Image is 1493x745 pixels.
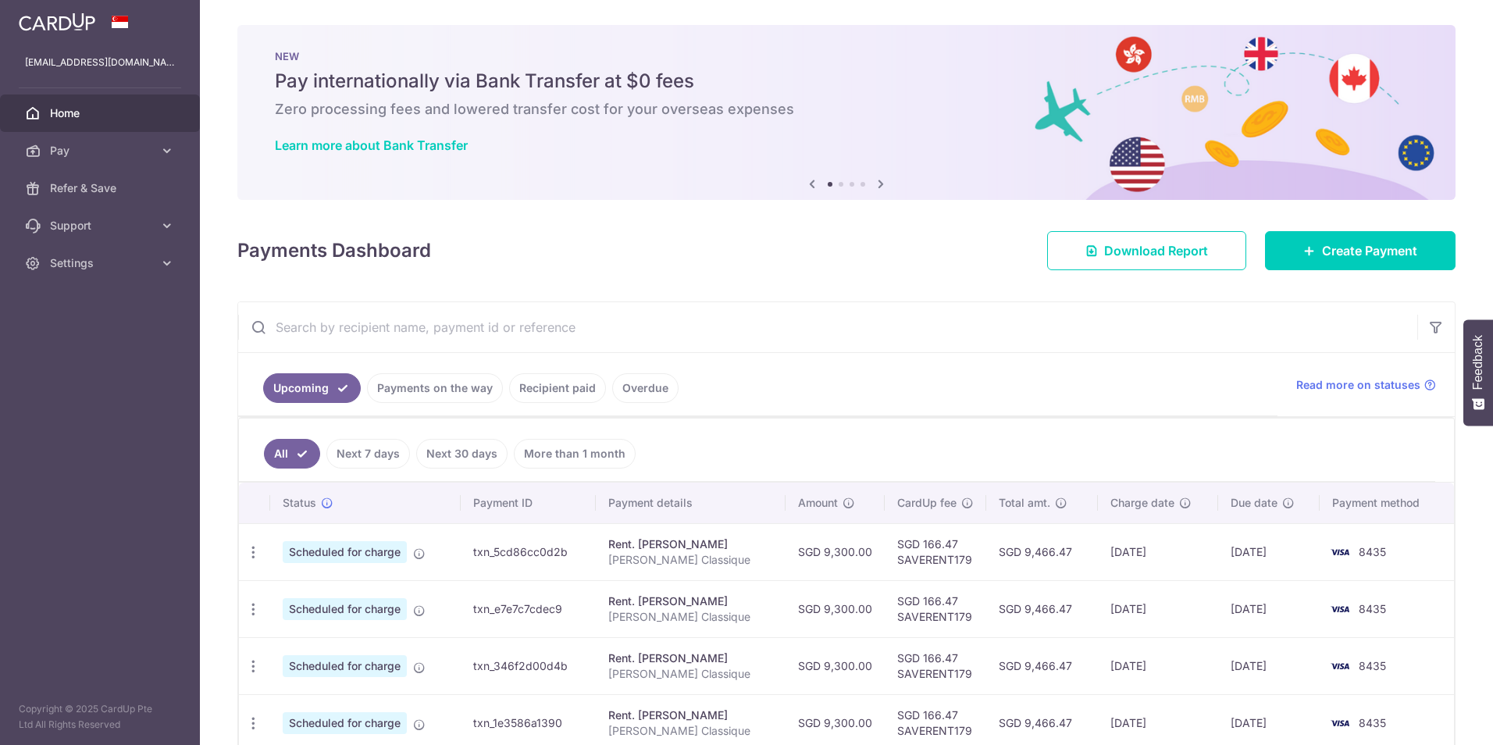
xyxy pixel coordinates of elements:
[1098,523,1218,580] td: [DATE]
[1324,714,1356,733] img: Bank Card
[608,723,773,739] p: [PERSON_NAME] Classique
[1463,319,1493,426] button: Feedback - Show survey
[1359,659,1386,672] span: 8435
[283,495,316,511] span: Status
[1110,495,1174,511] span: Charge date
[283,541,407,563] span: Scheduled for charge
[275,69,1418,94] h5: Pay internationally via Bank Transfer at $0 fees
[326,439,410,469] a: Next 7 days
[1471,335,1485,390] span: Feedback
[1218,523,1319,580] td: [DATE]
[798,495,838,511] span: Amount
[1296,377,1436,393] a: Read more on statuses
[264,439,320,469] a: All
[608,651,773,666] div: Rent. [PERSON_NAME]
[986,580,1098,637] td: SGD 9,466.47
[461,483,597,523] th: Payment ID
[608,609,773,625] p: [PERSON_NAME] Classique
[50,143,153,159] span: Pay
[263,373,361,403] a: Upcoming
[1218,637,1319,694] td: [DATE]
[461,580,597,637] td: txn_e7e7c7cdec9
[461,637,597,694] td: txn_346f2d00d4b
[25,55,175,70] p: [EMAIL_ADDRESS][DOMAIN_NAME]
[608,552,773,568] p: [PERSON_NAME] Classique
[986,523,1098,580] td: SGD 9,466.47
[885,637,986,694] td: SGD 166.47 SAVERENT179
[275,50,1418,62] p: NEW
[1320,483,1454,523] th: Payment method
[237,25,1456,200] img: Bank transfer banner
[1324,600,1356,618] img: Bank Card
[897,495,957,511] span: CardUp fee
[1265,231,1456,270] a: Create Payment
[608,536,773,552] div: Rent. [PERSON_NAME]
[1322,241,1417,260] span: Create Payment
[50,218,153,233] span: Support
[1359,602,1386,615] span: 8435
[1359,716,1386,729] span: 8435
[885,580,986,637] td: SGD 166.47 SAVERENT179
[50,180,153,196] span: Refer & Save
[50,255,153,271] span: Settings
[596,483,786,523] th: Payment details
[238,302,1417,352] input: Search by recipient name, payment id or reference
[1098,637,1218,694] td: [DATE]
[461,523,597,580] td: txn_5cd86cc0d2b
[986,637,1098,694] td: SGD 9,466.47
[999,495,1050,511] span: Total amt.
[1047,231,1246,270] a: Download Report
[885,523,986,580] td: SGD 166.47 SAVERENT179
[283,712,407,734] span: Scheduled for charge
[608,666,773,682] p: [PERSON_NAME] Classique
[1324,543,1356,561] img: Bank Card
[509,373,606,403] a: Recipient paid
[283,598,407,620] span: Scheduled for charge
[275,137,468,153] a: Learn more about Bank Transfer
[1394,698,1477,737] iframe: Opens a widget where you can find more information
[608,594,773,609] div: Rent. [PERSON_NAME]
[786,637,885,694] td: SGD 9,300.00
[1359,545,1386,558] span: 8435
[786,523,885,580] td: SGD 9,300.00
[1296,377,1420,393] span: Read more on statuses
[1098,580,1218,637] td: [DATE]
[283,655,407,677] span: Scheduled for charge
[514,439,636,469] a: More than 1 month
[786,580,885,637] td: SGD 9,300.00
[608,708,773,723] div: Rent. [PERSON_NAME]
[367,373,503,403] a: Payments on the way
[19,12,95,31] img: CardUp
[416,439,508,469] a: Next 30 days
[275,100,1418,119] h6: Zero processing fees and lowered transfer cost for your overseas expenses
[1218,580,1319,637] td: [DATE]
[50,105,153,121] span: Home
[1231,495,1277,511] span: Due date
[237,237,431,265] h4: Payments Dashboard
[612,373,679,403] a: Overdue
[1324,657,1356,675] img: Bank Card
[1104,241,1208,260] span: Download Report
